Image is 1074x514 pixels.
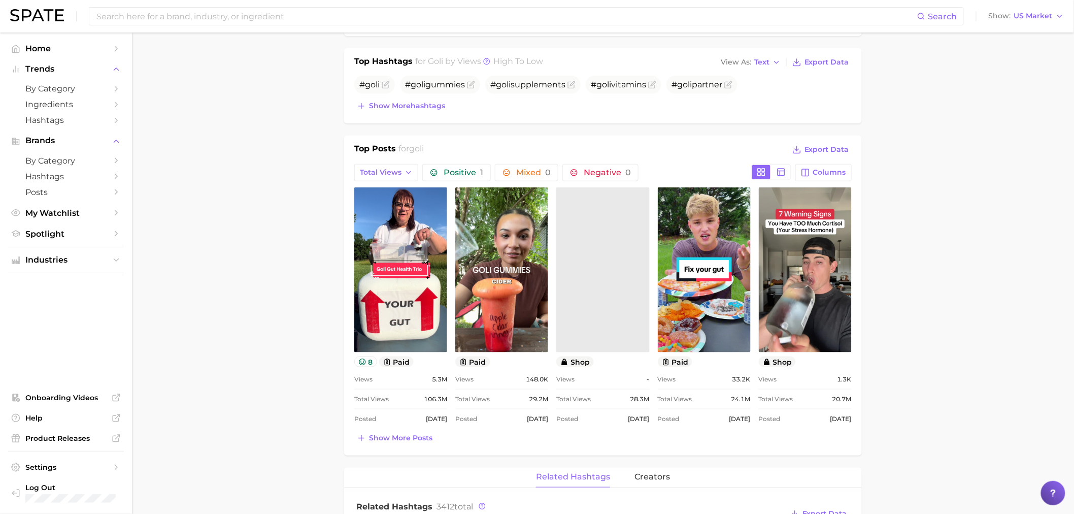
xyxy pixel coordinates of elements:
span: goli [410,144,424,153]
span: total [437,502,473,512]
a: Posts [8,184,124,200]
span: Views [455,373,474,385]
span: Product Releases [25,434,107,443]
span: Posted [759,413,781,425]
span: Brands [25,136,107,145]
span: 28.3m [630,393,650,405]
a: Help [8,410,124,426]
button: paid [379,357,414,367]
span: Text [754,59,769,65]
span: Hashtags [25,172,107,181]
span: # gummies [405,80,465,89]
span: Total Views [556,393,591,405]
button: Show morehashtags [354,99,448,113]
span: Views [556,373,575,385]
button: paid [658,357,693,367]
span: 29.2m [529,393,548,405]
span: high to low [494,56,544,66]
span: Ingredients [25,100,107,109]
span: 5.3m [432,373,447,385]
span: 1.3k [837,373,852,385]
span: creators [634,473,670,482]
span: 3412 [437,502,454,512]
a: Product Releases [8,431,124,446]
span: Export Data [804,145,849,154]
span: [DATE] [729,413,751,425]
span: [DATE] [426,413,447,425]
span: Posted [658,413,680,425]
button: View AsText [718,56,783,69]
span: Export Data [804,58,849,67]
button: Flag as miscategorized or irrelevant [648,81,656,89]
span: Settings [25,463,107,472]
span: Views [354,373,373,385]
span: Log Out [25,483,162,492]
button: shop [759,357,796,367]
span: Industries [25,255,107,265]
a: My Watchlist [8,205,124,221]
span: 0 [545,168,551,177]
button: Industries [8,252,124,268]
button: paid [455,357,490,367]
img: SPATE [10,9,64,21]
span: Columns [813,168,846,177]
span: Total Views [658,393,692,405]
input: Search here for a brand, industry, or ingredient [95,8,917,25]
span: goli [428,56,444,66]
a: Onboarding Videos [8,390,124,405]
span: # partner [672,80,722,89]
h1: Top Posts [354,143,396,158]
a: Spotlight [8,226,124,242]
span: Total Views [354,393,389,405]
button: 8 [354,357,377,367]
span: goli [596,80,611,89]
button: Flag as miscategorized or irrelevant [467,81,475,89]
span: 0 [625,168,631,177]
button: shop [556,357,594,367]
span: goli [365,80,380,89]
span: [DATE] [830,413,852,425]
button: Export Data [790,55,852,70]
span: by Category [25,84,107,93]
button: ShowUS Market [986,10,1066,23]
span: US Market [1014,13,1053,19]
span: My Watchlist [25,208,107,218]
span: Show more posts [369,434,432,442]
span: Views [658,373,676,385]
a: Home [8,41,124,56]
span: 20.7m [832,393,852,405]
span: Show more hashtags [369,102,445,110]
h2: for by Views [416,55,544,70]
span: Mixed [516,169,551,177]
span: goli [411,80,425,89]
span: 106.3m [424,393,447,405]
span: Posted [556,413,578,425]
span: Posts [25,187,107,197]
span: 24.1m [731,393,751,405]
h1: Top Hashtags [354,55,413,70]
span: Trends [25,65,107,74]
h2: for [399,143,424,158]
button: Columns [795,164,852,181]
button: Total Views [354,164,418,181]
button: Flag as miscategorized or irrelevant [382,81,390,89]
span: Help [25,413,107,423]
span: 1 [480,168,483,177]
span: Total Views [759,393,793,405]
span: Negative [584,169,631,177]
a: Log out. Currently logged in with e-mail lauren.alexander@emersongroup.com. [8,480,124,506]
button: Brands [8,133,124,148]
span: by Category [25,156,107,166]
a: by Category [8,81,124,97]
span: Search [928,12,957,21]
span: Home [25,44,107,53]
button: Export Data [790,143,852,157]
a: Hashtags [8,169,124,184]
button: Trends [8,61,124,77]
button: Flag as miscategorized or irrelevant [567,81,576,89]
span: Positive [444,169,483,177]
span: goli [496,80,511,89]
a: Ingredients [8,97,124,112]
span: # [359,80,380,89]
span: # supplements [490,80,565,89]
